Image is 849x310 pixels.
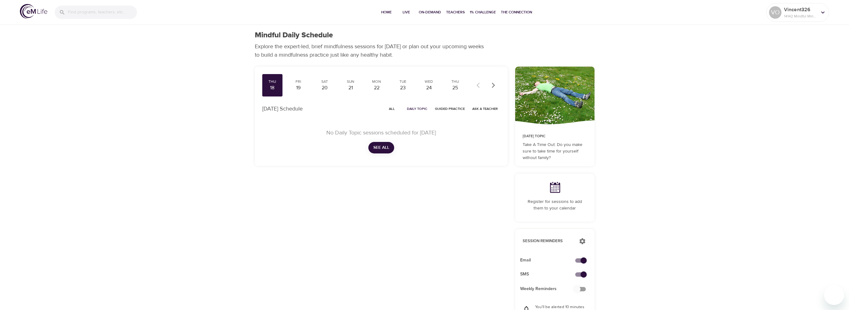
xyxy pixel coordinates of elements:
[379,9,394,16] span: Home
[520,271,580,278] span: SMS
[373,144,389,152] span: See All
[255,31,333,40] h1: Mindful Daily Schedule
[317,79,332,84] div: Sat
[447,79,463,84] div: Thu
[399,9,414,16] span: Live
[395,79,411,84] div: Tue
[447,84,463,92] div: 25
[421,84,437,92] div: 24
[20,4,47,19] img: logo
[270,129,493,137] p: No Daily Topic sessions scheduled for [DATE]
[446,9,465,16] span: Teachers
[421,79,437,84] div: Wed
[255,42,488,59] p: Explore the expert-led, brief mindfulness sessions for [DATE] or plan out your upcoming weeks to ...
[470,104,500,114] button: Ask a Teacher
[291,79,306,84] div: Fri
[369,84,385,92] div: 22
[395,84,411,92] div: 23
[343,84,358,92] div: 21
[382,104,402,114] button: All
[419,9,441,16] span: On-Demand
[317,84,332,92] div: 20
[501,9,532,16] span: The Connection
[523,134,587,139] p: [DATE] Topic
[470,9,496,16] span: 1% Challenge
[432,104,467,114] button: Guided Practice
[784,6,817,13] p: Vincent326
[769,6,781,19] div: VO
[265,79,280,84] div: Thu
[472,106,498,112] span: Ask a Teacher
[523,238,573,244] p: Session Reminders
[435,106,465,112] span: Guided Practice
[262,105,303,113] p: [DATE] Schedule
[523,199,587,212] p: Register for sessions to add them to your calendar
[523,142,587,161] p: Take A Time Out: Do you make sure to take time for yourself without family?
[407,106,427,112] span: Daily Topic
[343,79,358,84] div: Sun
[404,104,430,114] button: Daily Topic
[68,6,137,19] input: Find programs, teachers, etc...
[369,79,385,84] div: Mon
[520,286,580,292] span: Weekly Reminders
[385,106,399,112] span: All
[520,257,580,264] span: Email
[291,84,306,92] div: 19
[368,142,394,153] button: See All
[265,84,280,92] div: 18
[784,13,817,19] p: 14142 Mindful Minutes
[824,285,844,305] iframe: Button to launch messaging window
